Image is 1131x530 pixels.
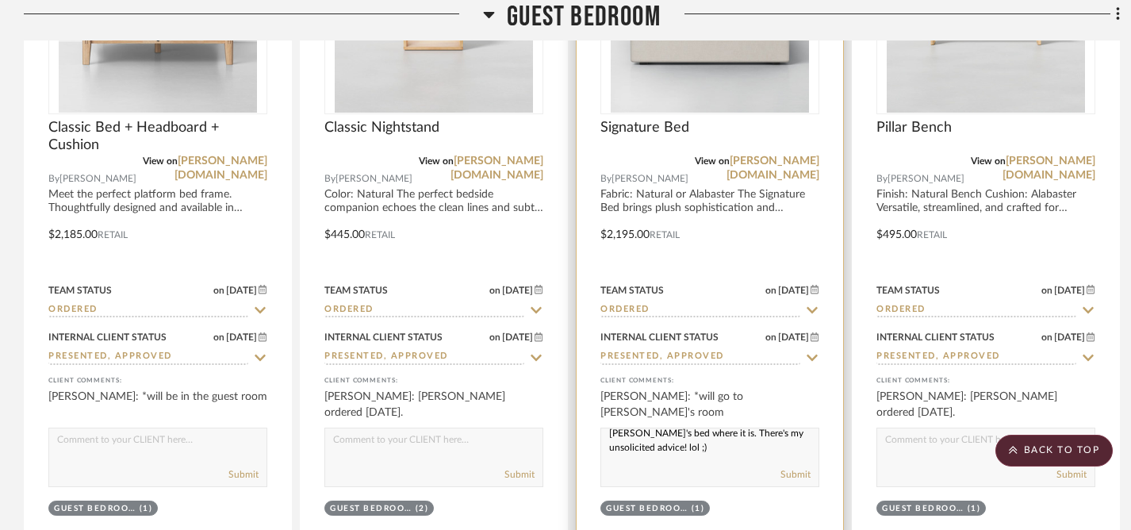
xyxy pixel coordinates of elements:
button: Submit [504,467,535,482]
span: Classic Nightstand [324,119,439,136]
div: (2) [416,503,429,515]
span: on [1041,286,1052,295]
div: Internal Client Status [324,330,443,344]
a: [PERSON_NAME][DOMAIN_NAME] [174,156,267,181]
span: on [765,332,776,342]
span: [DATE] [500,332,535,343]
div: [PERSON_NAME]: *will be in the guest room [48,389,267,421]
span: By [324,171,335,186]
span: [DATE] [1052,332,1087,343]
span: [DATE] [224,332,259,343]
span: [DATE] [1052,285,1087,296]
span: By [600,171,612,186]
scroll-to-top-button: BACK TO TOP [995,435,1113,467]
span: View on [143,156,178,166]
input: Type to Search… [324,303,524,318]
input: Type to Search… [876,350,1076,365]
input: Type to Search… [600,350,800,365]
span: [PERSON_NAME] [59,171,136,186]
span: [DATE] [500,285,535,296]
span: on [213,286,224,295]
input: Type to Search… [876,303,1076,318]
button: Submit [228,467,259,482]
input: Type to Search… [600,303,800,318]
div: Team Status [876,283,940,298]
span: on [489,286,500,295]
span: on [489,332,500,342]
a: [PERSON_NAME][DOMAIN_NAME] [450,156,543,181]
div: Team Status [48,283,112,298]
span: Pillar Bench [876,119,952,136]
div: (1) [968,503,981,515]
span: Signature Bed [600,119,689,136]
span: [PERSON_NAME] [612,171,688,186]
span: View on [695,156,730,166]
input: Type to Search… [324,350,524,365]
span: [DATE] [776,332,811,343]
span: [DATE] [224,285,259,296]
div: Internal Client Status [876,330,995,344]
input: Type to Search… [48,350,248,365]
span: [DATE] [776,285,811,296]
span: on [1041,332,1052,342]
div: Guest Bedroom [330,503,412,515]
div: Guest Bedroom [882,503,964,515]
span: Classic Bed + Headboard + Cushion [48,119,267,154]
div: [PERSON_NAME]: [PERSON_NAME] ordered [DATE]. [324,389,543,421]
span: on [765,286,776,295]
a: [PERSON_NAME][DOMAIN_NAME] [727,156,819,181]
div: Team Status [600,283,664,298]
div: [PERSON_NAME]: *will go to [PERSON_NAME]'s room [600,389,819,421]
div: (1) [692,503,705,515]
span: By [876,171,888,186]
div: Guest Bedroom [54,503,136,515]
span: on [213,332,224,342]
div: Team Status [324,283,388,298]
div: [PERSON_NAME]: [PERSON_NAME] ordered [DATE]. [876,389,1095,421]
span: [PERSON_NAME] [335,171,412,186]
div: Internal Client Status [48,330,167,344]
span: View on [419,156,454,166]
button: Submit [780,467,811,482]
span: By [48,171,59,186]
div: Guest Bedroom [606,503,688,515]
span: [PERSON_NAME] [888,171,964,186]
a: [PERSON_NAME][DOMAIN_NAME] [1003,156,1095,181]
input: Type to Search… [48,303,248,318]
div: Internal Client Status [600,330,719,344]
div: (1) [140,503,153,515]
span: View on [971,156,1006,166]
button: Submit [1056,467,1087,482]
